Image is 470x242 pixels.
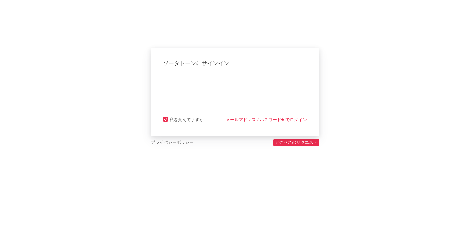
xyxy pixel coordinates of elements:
[163,60,307,67] div: ソーダトーンにサインイン
[273,139,319,146] button: アクセスのリクエスト
[226,116,307,124] a: メールアドレス / パスワードでログイン
[151,139,194,147] a: プライバシーポリシー
[170,116,204,124] div: 私を覚えてますか
[273,139,319,147] a: アクセスのリクエスト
